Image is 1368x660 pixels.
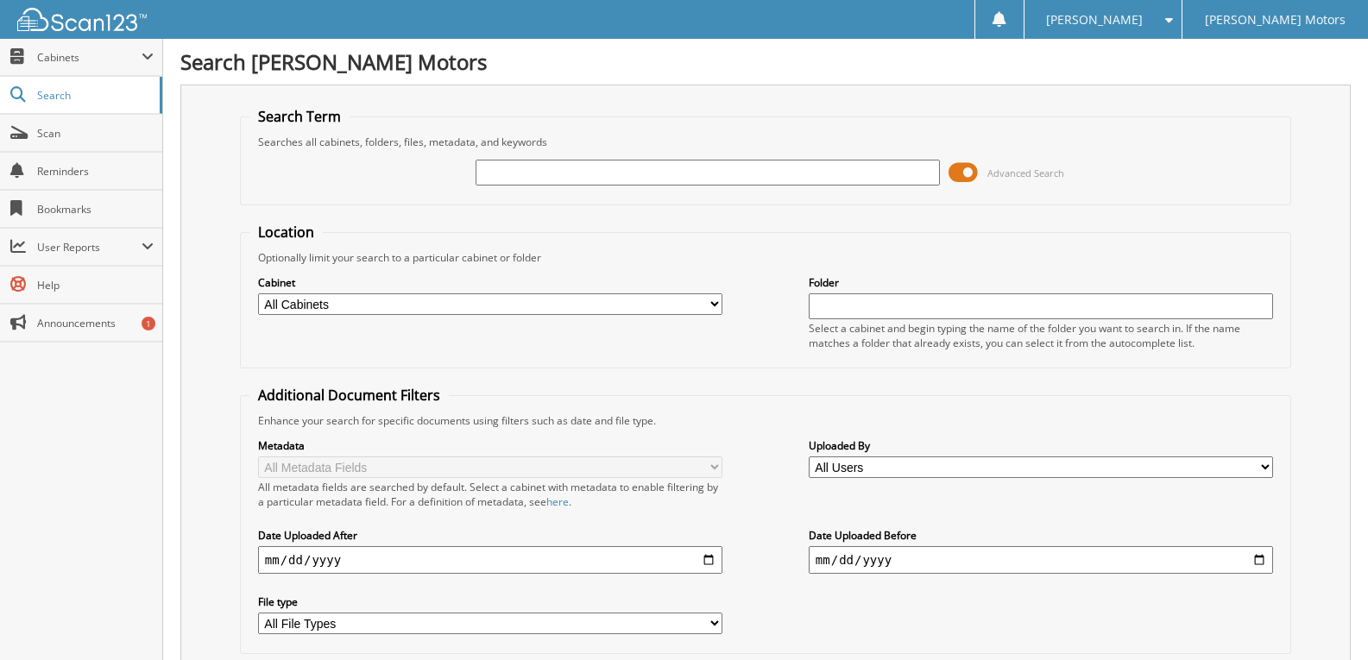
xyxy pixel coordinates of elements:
[809,528,1273,543] label: Date Uploaded Before
[809,275,1273,290] label: Folder
[37,240,142,255] span: User Reports
[37,164,154,179] span: Reminders
[180,47,1351,76] h1: Search [PERSON_NAME] Motors
[249,135,1282,149] div: Searches all cabinets, folders, files, metadata, and keywords
[17,8,147,31] img: scan123-logo-white.svg
[987,167,1064,179] span: Advanced Search
[1046,15,1143,25] span: [PERSON_NAME]
[1205,15,1346,25] span: [PERSON_NAME] Motors
[258,594,722,609] label: File type
[249,386,449,405] legend: Additional Document Filters
[37,88,151,103] span: Search
[37,50,142,65] span: Cabinets
[809,438,1273,453] label: Uploaded By
[37,316,154,330] span: Announcements
[249,250,1282,265] div: Optionally limit your search to a particular cabinet or folder
[37,126,154,141] span: Scan
[546,494,569,509] a: here
[142,317,155,330] div: 1
[258,528,722,543] label: Date Uploaded After
[258,480,722,509] div: All metadata fields are searched by default. Select a cabinet with metadata to enable filtering b...
[249,223,323,242] legend: Location
[37,202,154,217] span: Bookmarks
[809,546,1273,574] input: end
[258,275,722,290] label: Cabinet
[249,413,1282,428] div: Enhance your search for specific documents using filters such as date and file type.
[249,107,350,126] legend: Search Term
[37,278,154,292] span: Help
[809,321,1273,350] div: Select a cabinet and begin typing the name of the folder you want to search in. If the name match...
[258,546,722,574] input: start
[258,438,722,453] label: Metadata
